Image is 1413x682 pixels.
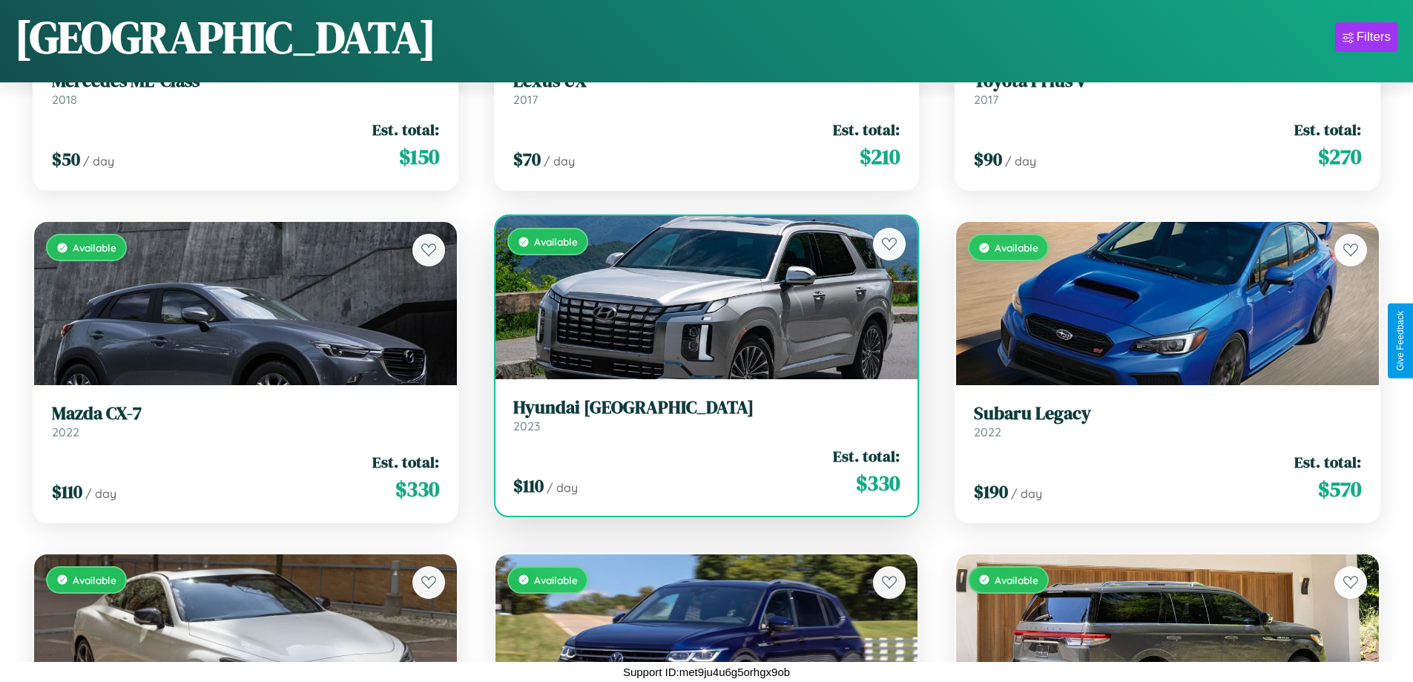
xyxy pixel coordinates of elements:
[513,473,544,498] span: $ 110
[73,574,116,586] span: Available
[52,403,439,439] a: Mazda CX-72022
[974,479,1008,504] span: $ 190
[52,71,439,107] a: Mercedes ML-Class2018
[534,235,578,248] span: Available
[974,403,1361,439] a: Subaru Legacy2022
[1005,154,1036,168] span: / day
[623,662,790,682] p: Support ID: met9ju4u6g5orhgx9ob
[974,71,1361,107] a: Toyota Prius V2017
[15,7,436,68] h1: [GEOGRAPHIC_DATA]
[833,445,900,467] span: Est. total:
[52,424,79,439] span: 2022
[1335,22,1398,52] button: Filters
[833,119,900,140] span: Est. total:
[513,71,900,107] a: Lexus UX2017
[995,574,1038,586] span: Available
[513,397,900,433] a: Hyundai [GEOGRAPHIC_DATA]2023
[856,468,900,498] span: $ 330
[974,403,1361,424] h3: Subaru Legacy
[85,486,116,501] span: / day
[1011,486,1042,501] span: / day
[534,574,578,586] span: Available
[860,142,900,171] span: $ 210
[1395,311,1406,371] div: Give Feedback
[513,147,541,171] span: $ 70
[513,92,538,107] span: 2017
[1294,119,1361,140] span: Est. total:
[974,92,998,107] span: 2017
[995,241,1038,254] span: Available
[974,147,1002,171] span: $ 90
[52,403,439,424] h3: Mazda CX-7
[974,424,1001,439] span: 2022
[52,147,80,171] span: $ 50
[1318,142,1361,171] span: $ 270
[513,419,540,433] span: 2023
[399,142,439,171] span: $ 150
[52,92,77,107] span: 2018
[547,480,578,495] span: / day
[395,474,439,504] span: $ 330
[1357,30,1391,45] div: Filters
[73,241,116,254] span: Available
[1318,474,1361,504] span: $ 570
[83,154,114,168] span: / day
[372,119,439,140] span: Est. total:
[372,451,439,473] span: Est. total:
[544,154,575,168] span: / day
[1294,451,1361,473] span: Est. total:
[513,397,900,419] h3: Hyundai [GEOGRAPHIC_DATA]
[52,479,82,504] span: $ 110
